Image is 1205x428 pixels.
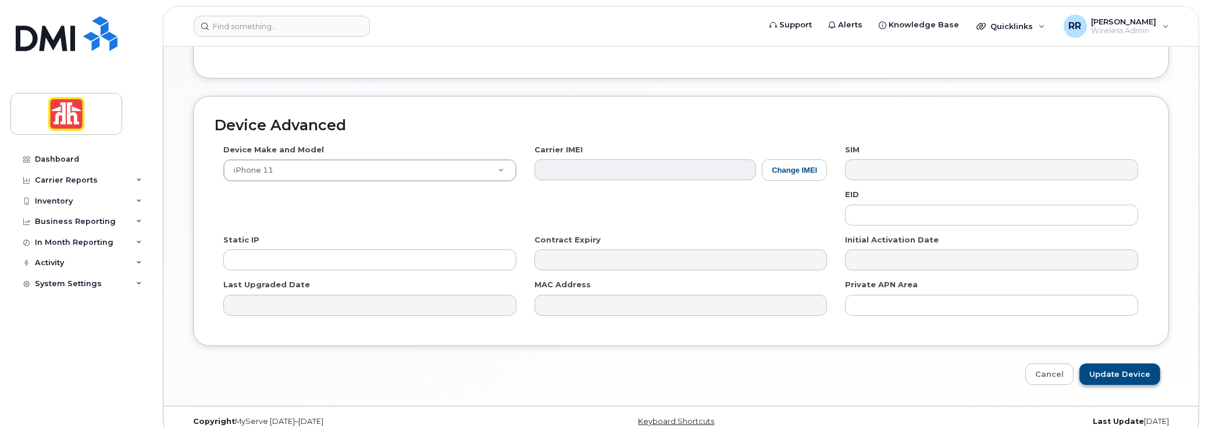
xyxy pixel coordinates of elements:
[1092,26,1157,35] span: Wireless Admin
[1056,15,1177,38] div: Rose Reed
[534,144,583,155] label: Carrier IMEI
[223,234,259,245] label: Static IP
[193,417,235,426] strong: Copyright
[968,15,1053,38] div: Quicklinks
[761,13,820,37] a: Support
[1092,17,1157,26] span: [PERSON_NAME]
[638,417,714,426] a: Keyboard Shortcuts
[534,234,601,245] label: Contract Expiry
[845,234,939,245] label: Initial Activation Date
[838,19,862,31] span: Alerts
[223,144,324,155] label: Device Make and Model
[847,417,1178,426] div: [DATE]
[1069,19,1082,33] span: RR
[194,16,370,37] input: Find something...
[534,279,591,290] label: MAC Address
[224,160,516,181] a: iPhone 11
[820,13,871,37] a: Alerts
[227,165,273,176] span: iPhone 11
[1093,417,1144,426] strong: Last Update
[871,13,967,37] a: Knowledge Base
[1079,363,1160,385] input: Update Device
[845,144,860,155] label: SIM
[184,417,515,426] div: MyServe [DATE]–[DATE]
[845,279,918,290] label: Private APN Area
[223,279,310,290] label: Last Upgraded Date
[215,117,1147,134] h2: Device Advanced
[1025,363,1074,385] a: Cancel
[762,159,827,181] button: Change IMEI
[779,19,812,31] span: Support
[845,189,859,200] label: EID
[889,19,959,31] span: Knowledge Base
[990,22,1033,31] span: Quicklinks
